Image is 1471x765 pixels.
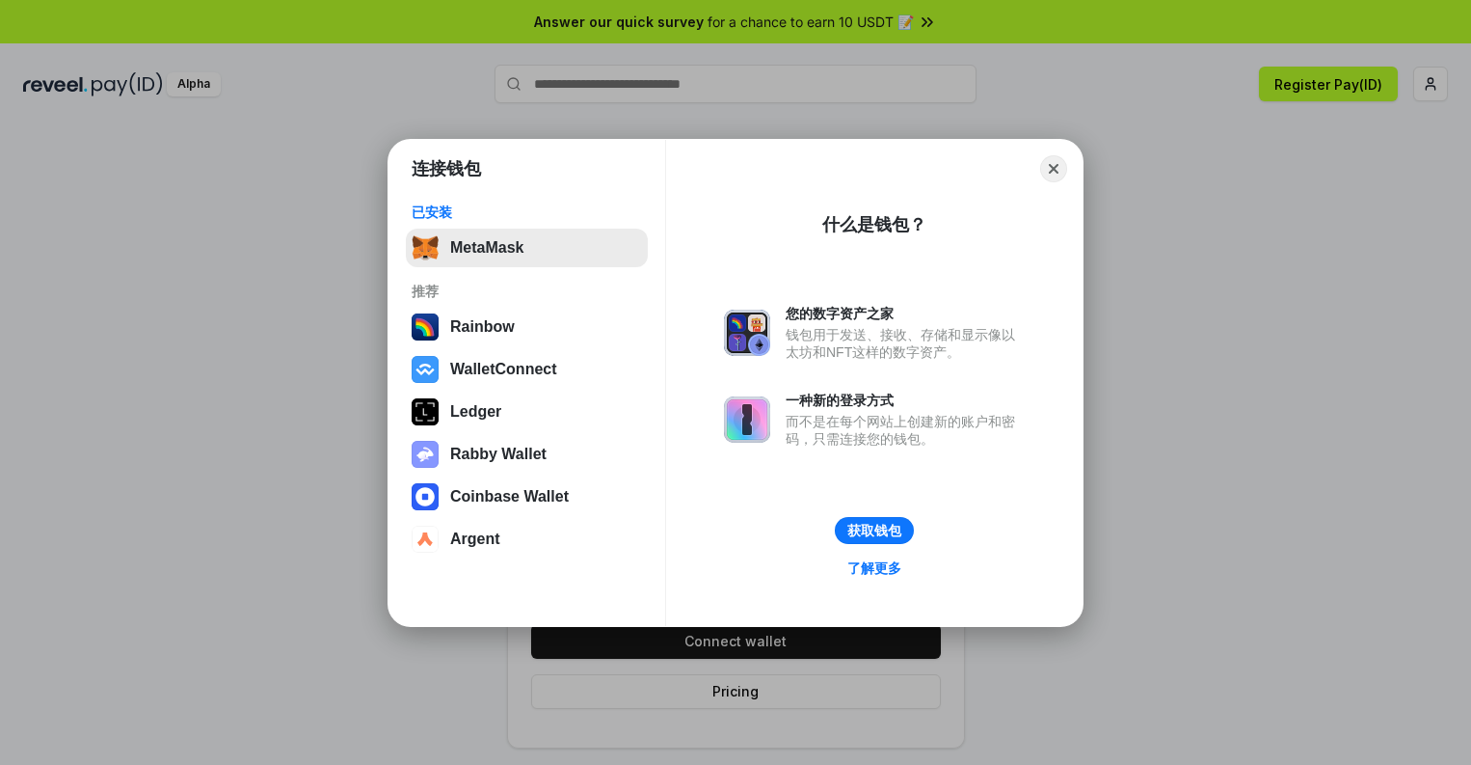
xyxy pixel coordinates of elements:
div: 了解更多 [847,560,901,577]
div: 您的数字资产之家 [786,305,1025,322]
div: 钱包用于发送、接收、存储和显示像以太坊和NFT这样的数字资产。 [786,326,1025,361]
img: svg+xml,%3Csvg%20fill%3D%22none%22%20height%3D%2233%22%20viewBox%3D%220%200%2035%2033%22%20width%... [412,234,439,261]
button: Coinbase Wallet [406,478,648,516]
img: svg+xml,%3Csvg%20xmlns%3D%22http%3A%2F%2Fwww.w3.org%2F2000%2Fsvg%22%20fill%3D%22none%22%20viewBox... [724,396,770,443]
img: svg+xml,%3Csvg%20xmlns%3D%22http%3A%2F%2Fwww.w3.org%2F2000%2Fsvg%22%20fill%3D%22none%22%20viewBox... [724,310,770,356]
img: svg+xml,%3Csvg%20width%3D%22120%22%20height%3D%22120%22%20viewBox%3D%220%200%20120%20120%22%20fil... [412,314,439,341]
button: MetaMask [406,229,648,267]
img: svg+xml,%3Csvg%20xmlns%3D%22http%3A%2F%2Fwww.w3.org%2F2000%2Fsvg%22%20width%3D%2228%22%20height%3... [412,398,439,425]
button: Rabby Wallet [406,435,648,474]
button: WalletConnect [406,350,648,389]
img: svg+xml,%3Csvg%20width%3D%2228%22%20height%3D%2228%22%20viewBox%3D%220%200%2028%2028%22%20fill%3D... [412,526,439,553]
div: Rainbow [450,318,515,336]
button: Argent [406,520,648,559]
button: Close [1040,155,1067,182]
div: Argent [450,531,500,548]
button: Ledger [406,393,648,431]
div: Coinbase Wallet [450,488,569,505]
a: 了解更多 [836,556,913,581]
div: 什么是钱包？ [822,213,926,236]
div: Ledger [450,403,501,421]
div: 获取钱包 [847,522,901,539]
img: svg+xml,%3Csvg%20xmlns%3D%22http%3A%2F%2Fwww.w3.org%2F2000%2Fsvg%22%20fill%3D%22none%22%20viewBox... [412,441,439,468]
div: 已安装 [412,204,642,221]
img: svg+xml,%3Csvg%20width%3D%2228%22%20height%3D%2228%22%20viewBox%3D%220%200%2028%2028%22%20fill%3D... [412,356,439,383]
div: MetaMask [450,239,523,257]
img: svg+xml,%3Csvg%20width%3D%2228%22%20height%3D%2228%22%20viewBox%3D%220%200%2028%2028%22%20fill%3D... [412,483,439,510]
div: 而不是在每个网站上创建新的账户和密码，只需连接您的钱包。 [786,413,1025,448]
div: 推荐 [412,283,642,300]
h1: 连接钱包 [412,157,481,180]
button: 获取钱包 [835,517,914,544]
div: WalletConnect [450,361,557,378]
div: 一种新的登录方式 [786,392,1025,409]
button: Rainbow [406,308,648,346]
div: Rabby Wallet [450,446,547,463]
